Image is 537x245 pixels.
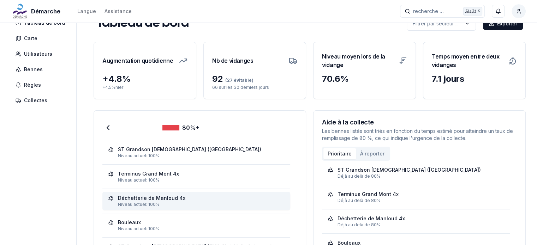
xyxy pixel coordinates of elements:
[24,19,65,26] span: Tableau de bord
[322,73,407,85] div: 70.6 %
[118,226,285,232] div: Niveau actuel: 100%
[407,17,476,31] button: label
[118,170,179,177] div: Terminus Grand Mont 4x
[338,173,504,179] div: Déjà au delà de 80%
[11,3,28,20] img: Démarche Logo
[31,7,60,16] span: Démarche
[118,177,285,183] div: Niveau actuel: 100%
[432,51,504,71] h3: Temps moyen entre deux vidanges
[338,198,504,203] div: Déjà au delà de 80%
[400,5,485,18] button: recherche ...Ctrl+K
[102,51,173,71] h3: Augmentation quotidienne
[413,8,444,15] span: recherche ...
[24,66,43,73] span: Bennes
[24,97,47,104] span: Collectes
[413,20,459,27] p: Filtrer par secteur ...
[432,73,517,85] div: 7.1 jours
[11,94,72,107] a: Collectes
[328,215,504,228] a: Déchetterie de Manloud 4xDéjà au delà de 80%
[108,146,285,159] a: ST Grandson [DEMOGRAPHIC_DATA] ([GEOGRAPHIC_DATA])Niveau actuel: 100%
[11,32,72,45] a: Carte
[212,85,297,90] p: 66 sur les 30 derniers jours
[108,170,285,183] a: Terminus Grand Mont 4xNiveau actuel: 100%
[322,128,517,142] p: Les bennes listés sont triés en fonction du temps estimé pour atteindre un taux de remplissage de...
[338,191,399,198] div: Terminus Grand Mont 4x
[118,146,261,153] div: ST Grandson [DEMOGRAPHIC_DATA] ([GEOGRAPHIC_DATA])
[118,202,285,207] div: Niveau actuel: 100%
[322,119,517,125] h3: Aide à la collecte
[105,7,132,16] a: Assistance
[11,17,72,29] a: Tableau de bord
[24,35,37,42] span: Carte
[118,219,141,226] div: Bouleaux
[483,17,523,30] button: Exporter
[11,48,72,60] a: Utilisateurs
[24,50,52,57] span: Utilisateurs
[77,7,96,16] button: Langue
[118,153,285,159] div: Niveau actuel: 100%
[328,166,504,179] a: ST Grandson [DEMOGRAPHIC_DATA] ([GEOGRAPHIC_DATA])Déjà au delà de 80%
[328,191,504,203] a: Terminus Grand Mont 4xDéjà au delà de 80%
[162,123,199,132] div: 80%+
[77,8,96,15] div: Langue
[338,222,504,228] div: Déjà au delà de 80%
[11,63,72,76] a: Bennes
[96,17,189,31] h1: Tableau de bord
[102,85,187,90] p: + 4.5 % hier
[118,195,185,202] div: Déchetterie de Manloud 4x
[223,78,253,83] span: (27 évitable)
[323,148,356,159] button: Prioritaire
[102,73,187,85] div: + 4.8 %
[24,81,41,88] span: Règles
[11,7,63,16] a: Démarche
[11,79,72,91] a: Règles
[338,215,405,222] div: Déchetterie de Manloud 4x
[108,195,285,207] a: Déchetterie de Manloud 4xNiveau actuel: 100%
[212,51,253,71] h3: Nb de vidanges
[322,51,394,71] h3: Niveau moyen lors de la vidange
[108,219,285,232] a: BouleauxNiveau actuel: 100%
[212,73,297,85] div: 92
[338,166,481,173] div: ST Grandson [DEMOGRAPHIC_DATA] ([GEOGRAPHIC_DATA])
[356,148,389,159] button: À reporter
